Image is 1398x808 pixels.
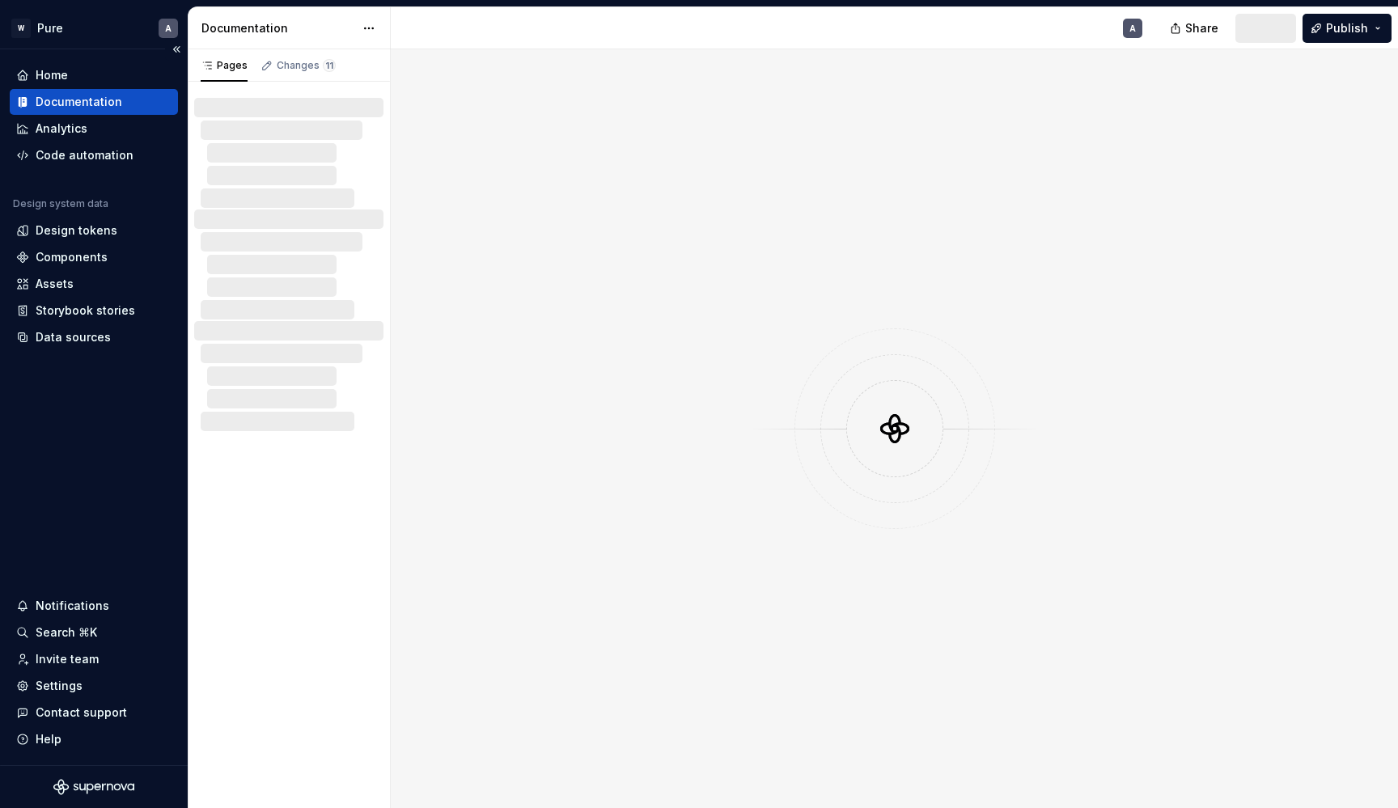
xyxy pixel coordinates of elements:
a: Invite team [10,646,178,672]
div: A [1129,22,1136,35]
a: Documentation [10,89,178,115]
div: Home [36,67,68,83]
div: Analytics [36,121,87,137]
div: W [11,19,31,38]
div: Design system data [13,197,108,210]
div: Components [36,249,108,265]
div: Assets [36,276,74,292]
div: A [165,22,172,35]
div: Pure [37,20,63,36]
span: Publish [1326,20,1368,36]
button: WPureA [3,11,184,45]
div: Search ⌘K [36,624,97,641]
div: Help [36,731,61,747]
a: Assets [10,271,178,297]
div: Changes [277,59,336,72]
button: Publish [1303,14,1392,43]
div: Settings [36,678,83,694]
div: Notifications [36,598,109,614]
div: Data sources [36,329,111,345]
div: Design tokens [36,222,117,239]
div: Documentation [36,94,122,110]
button: Search ⌘K [10,620,178,645]
div: Pages [201,59,248,72]
div: Contact support [36,704,127,721]
a: Home [10,62,178,88]
div: Code automation [36,147,133,163]
a: Code automation [10,142,178,168]
svg: Supernova Logo [53,779,134,795]
a: Design tokens [10,218,178,243]
a: Storybook stories [10,298,178,324]
div: Invite team [36,651,99,667]
button: Contact support [10,700,178,726]
button: Share [1162,14,1229,43]
div: Storybook stories [36,302,135,319]
a: Settings [10,673,178,699]
a: Components [10,244,178,270]
button: Help [10,726,178,752]
a: Data sources [10,324,178,350]
span: 11 [323,59,336,72]
a: Analytics [10,116,178,142]
span: Share [1185,20,1218,36]
button: Collapse sidebar [165,38,188,61]
button: Notifications [10,593,178,619]
div: Documentation [201,20,354,36]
